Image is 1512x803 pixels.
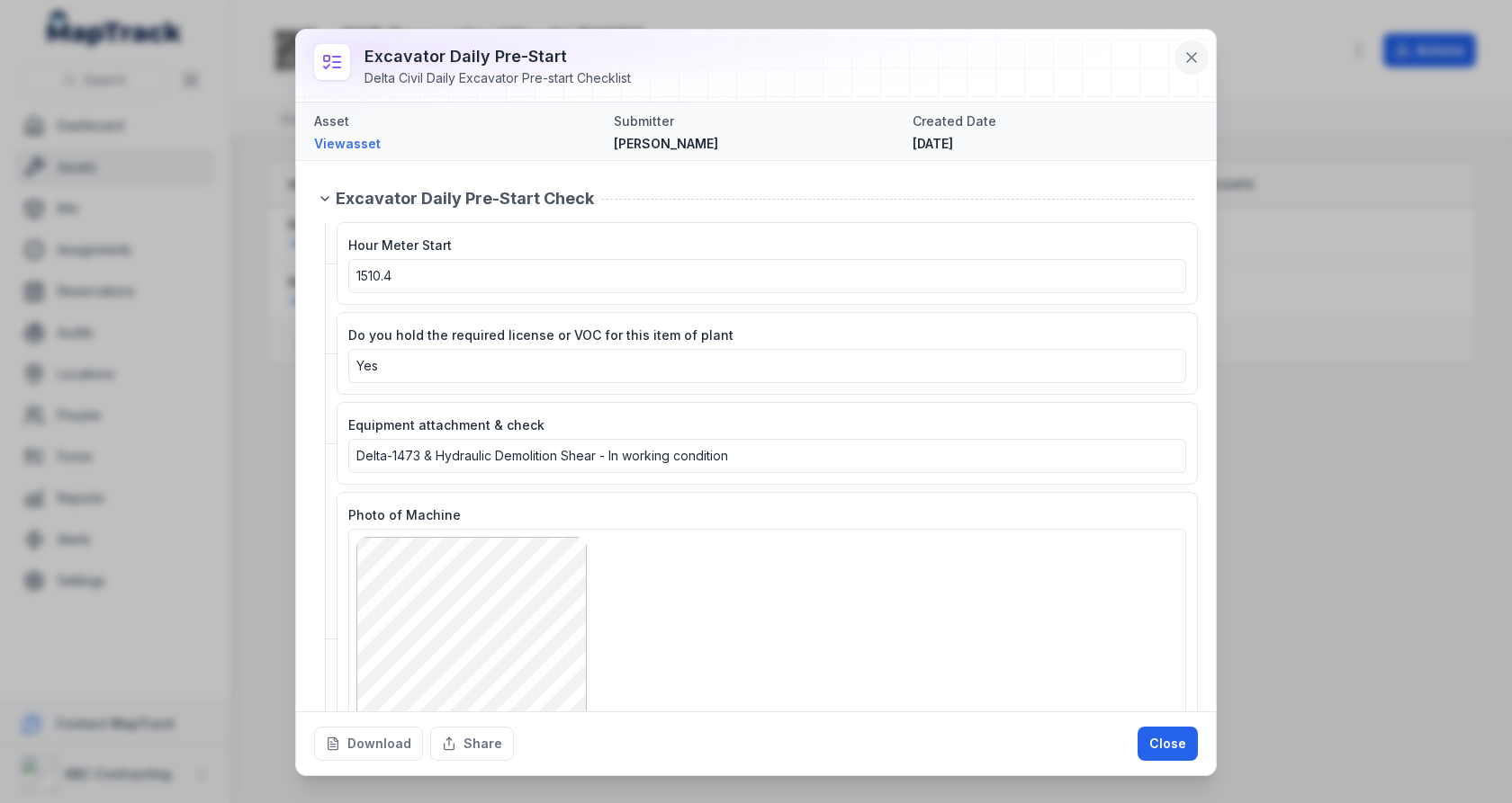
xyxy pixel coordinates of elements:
span: 1510.4 [356,268,391,283]
h3: Excavator Daily Pre-start [364,44,631,69]
button: Close [1138,727,1198,761]
span: Delta-1473 & Hydraulic Demolition Shear - In working condition [356,448,728,463]
span: [PERSON_NAME] [614,136,718,151]
span: Asset [314,113,349,129]
span: Excavator Daily Pre-Start Check [336,186,594,211]
span: Yes [356,358,378,373]
button: Share [430,727,514,761]
span: [DATE] [913,136,953,151]
span: Equipment attachment & check [348,417,544,433]
span: Created Date [913,113,996,129]
div: Delta Civil Daily Excavator Pre-start Checklist [364,69,631,87]
time: 22/08/2025, 9:22:23 am [913,136,953,151]
span: Submitter [614,113,674,129]
span: Photo of Machine [348,507,461,522]
a: Viewasset [314,135,599,153]
button: Download [314,727,423,761]
span: Do you hold the required license or VOC for this item of plant [348,327,733,343]
span: Hour Meter Start [348,237,452,253]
